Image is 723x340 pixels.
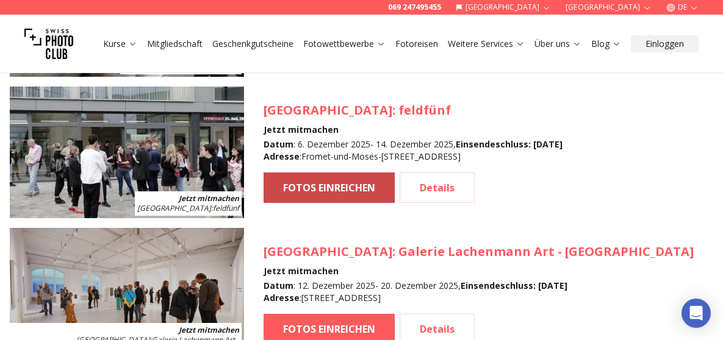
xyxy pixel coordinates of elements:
[137,203,211,213] span: [GEOGRAPHIC_DATA]
[137,203,239,213] span: : feldfünf
[179,325,239,335] b: Jetzt mitmachen
[530,35,586,52] button: Über uns
[264,124,563,136] h4: Jetzt mitmachen
[534,38,581,50] a: Über uns
[390,35,443,52] button: Fotoreisen
[207,35,298,52] button: Geschenkgutscheine
[682,299,711,328] div: Open Intercom Messenger
[586,35,626,52] button: Blog
[24,19,73,68] img: Swiss photo club
[456,138,563,150] b: Einsendeschluss : [DATE]
[388,2,441,12] a: 069 247495455
[264,172,395,203] a: FOTOS EINREICHEN
[303,38,386,50] a: Fotowettbewerbe
[179,193,239,204] b: Jetzt mitmachen
[631,35,699,52] button: Einloggen
[395,38,438,50] a: Fotoreisen
[264,265,694,277] h4: Jetzt mitmachen
[142,35,207,52] button: Mitgliedschaft
[264,292,300,303] b: Adresse
[264,102,563,119] h3: : feldfünf
[264,280,293,291] b: Datum
[591,38,621,50] a: Blog
[98,35,142,52] button: Kurse
[400,172,475,203] a: Details
[264,102,392,118] span: [GEOGRAPHIC_DATA]
[103,38,137,50] a: Kurse
[264,138,563,163] div: : 6. Dezember 2025 - 14. Dezember 2025 , : Fromet-und-Moses-[STREET_ADDRESS]
[212,38,293,50] a: Geschenkgutscheine
[264,151,300,162] b: Adresse
[448,38,525,50] a: Weitere Services
[443,35,530,52] button: Weitere Services
[264,280,694,304] div: : 12. Dezember 2025 - 20. Dezember 2025 , : [STREET_ADDRESS]
[264,243,694,260] h3: : Galerie Lachenmann Art - [GEOGRAPHIC_DATA]
[298,35,390,52] button: Fotowettbewerbe
[147,38,203,50] a: Mitgliedschaft
[264,138,293,150] b: Datum
[10,87,244,218] img: SPC Photo Awards BERLIN Dezember 2025
[264,243,392,260] span: [GEOGRAPHIC_DATA]
[461,280,567,291] b: Einsendeschluss : [DATE]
